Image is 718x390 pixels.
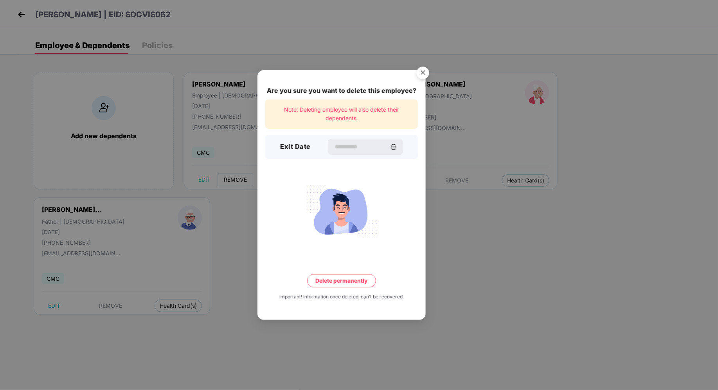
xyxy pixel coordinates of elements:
h3: Exit Date [280,142,311,152]
div: Important! Information once deleted, can’t be recovered. [279,293,404,300]
div: Note: Deleting employee will also delete their dependents. [265,99,418,129]
button: Close [412,63,433,84]
img: svg+xml;base64,PHN2ZyBpZD0iQ2FsZW5kYXItMzJ4MzIiIHhtbG5zPSJodHRwOi8vd3d3LnczLm9yZy8yMDAwL3N2ZyIgd2... [390,144,396,150]
img: svg+xml;base64,PHN2ZyB4bWxucz0iaHR0cDovL3d3dy53My5vcmcvMjAwMC9zdmciIHdpZHRoPSIyMjQiIGhlaWdodD0iMT... [298,181,385,242]
button: Delete permanently [307,274,376,287]
div: Are you sure you want to delete this employee? [265,86,418,96]
img: svg+xml;base64,PHN2ZyB4bWxucz0iaHR0cDovL3d3dy53My5vcmcvMjAwMC9zdmciIHdpZHRoPSI1NiIgaGVpZ2h0PSI1Ni... [412,63,434,85]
